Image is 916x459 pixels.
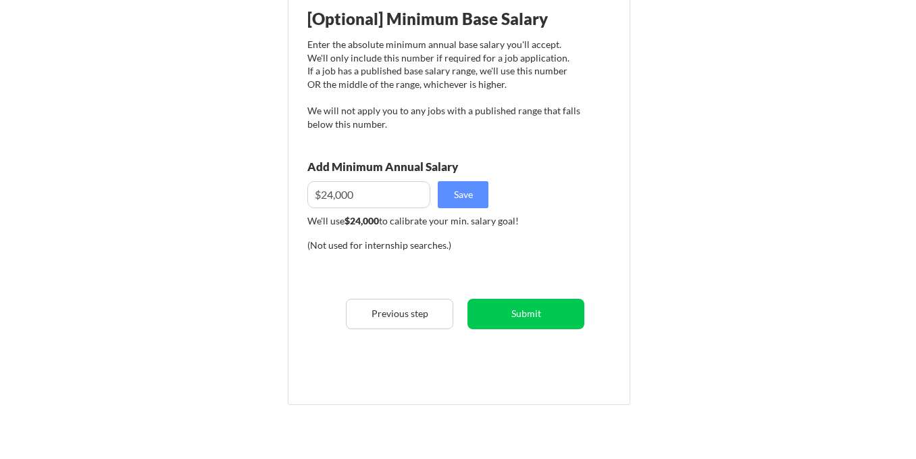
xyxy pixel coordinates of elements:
button: Save [438,181,488,208]
strong: $24,000 [345,215,379,226]
div: Add Minimum Annual Salary [307,161,518,172]
input: E.g. $100,000 [307,181,430,208]
button: Previous step [346,299,453,329]
div: Keywords by Traffic [149,80,228,89]
button: Submit [467,299,584,329]
div: We'll use to calibrate your min. salary goal! [307,214,580,228]
div: v 4.0.25 [38,22,66,32]
div: (Not used for internship searches.) [307,239,490,252]
img: website_grey.svg [22,35,32,46]
img: logo_orange.svg [22,22,32,32]
div: Enter the absolute minimum annual base salary you'll accept. We'll only include this number if re... [307,38,580,130]
div: Domain Overview [51,80,121,89]
div: [Optional] Minimum Base Salary [307,11,580,27]
img: tab_domain_overview_orange.svg [36,78,47,89]
div: Domain: [DOMAIN_NAME] [35,35,149,46]
img: tab_keywords_by_traffic_grey.svg [134,78,145,89]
